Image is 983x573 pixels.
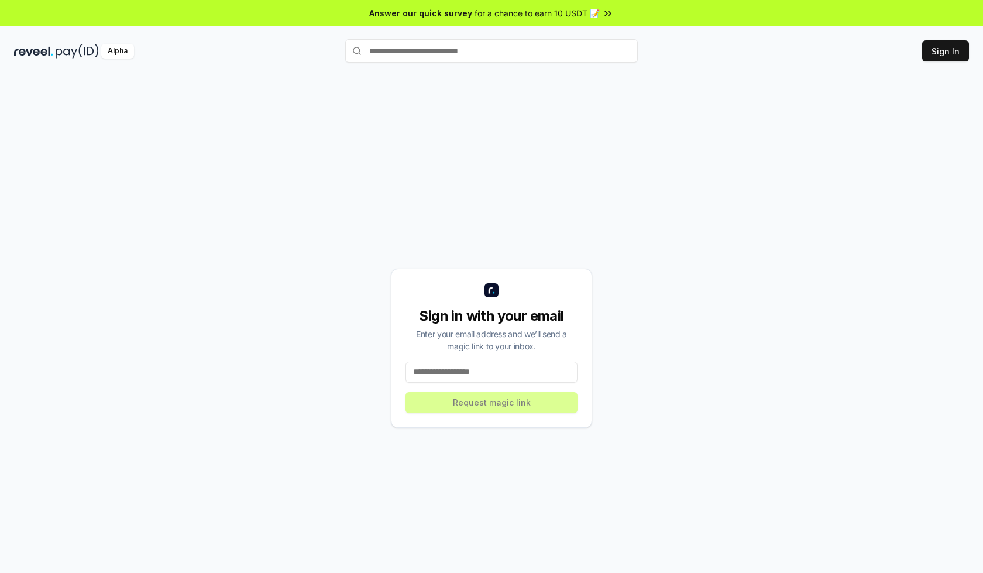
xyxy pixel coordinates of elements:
[922,40,969,61] button: Sign In
[101,44,134,59] div: Alpha
[405,307,578,325] div: Sign in with your email
[369,7,472,19] span: Answer our quick survey
[475,7,600,19] span: for a chance to earn 10 USDT 📝
[56,44,99,59] img: pay_id
[484,283,499,297] img: logo_small
[405,328,578,352] div: Enter your email address and we’ll send a magic link to your inbox.
[14,44,53,59] img: reveel_dark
